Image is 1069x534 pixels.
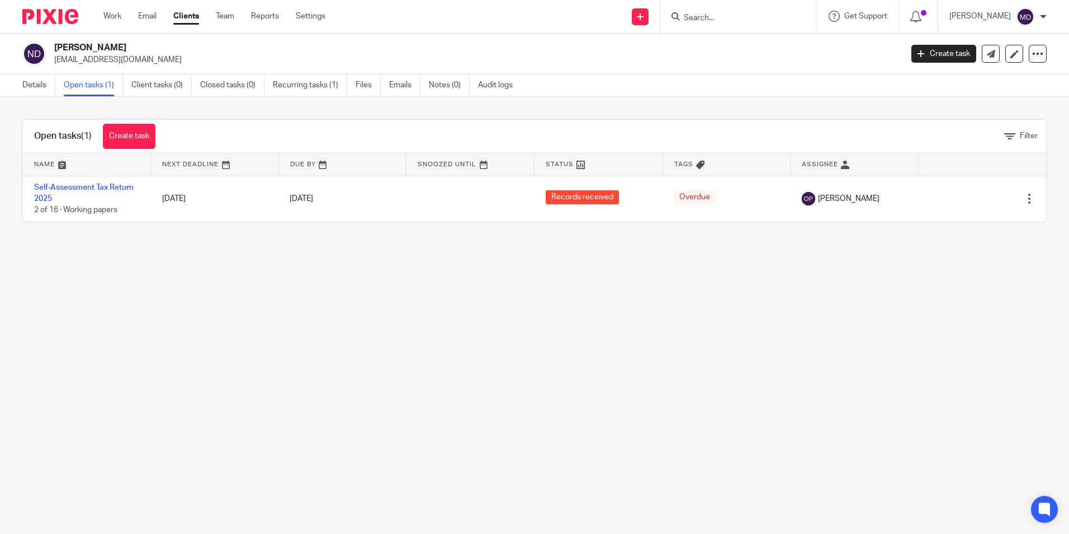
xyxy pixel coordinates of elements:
span: Tags [674,161,693,167]
a: Settings [296,11,325,22]
h2: [PERSON_NAME] [54,42,726,54]
span: [PERSON_NAME] [818,193,879,204]
span: [DATE] [290,195,313,203]
a: Work [103,11,121,22]
img: svg%3E [802,192,815,205]
td: [DATE] [151,176,279,222]
span: Records received [546,190,619,204]
img: svg%3E [22,42,46,65]
a: Self-Assessment Tax Return 2025 [34,184,134,203]
a: Emails [389,74,420,96]
a: Client tasks (0) [131,74,192,96]
a: Email [138,11,157,22]
span: Snoozed Until [418,161,476,167]
a: Files [356,74,381,96]
input: Search [683,13,783,24]
span: Status [546,161,574,167]
img: Pixie [22,9,78,24]
span: Filter [1020,132,1038,140]
span: 2 of 16 · Working papers [34,206,117,214]
a: Notes (0) [429,74,470,96]
a: Open tasks (1) [64,74,123,96]
a: Audit logs [478,74,521,96]
a: Create task [103,124,155,149]
img: svg%3E [1016,8,1034,26]
p: [EMAIL_ADDRESS][DOMAIN_NAME] [54,54,895,65]
h1: Open tasks [34,130,92,142]
span: (1) [81,132,92,140]
a: Details [22,74,55,96]
a: Closed tasks (0) [200,74,264,96]
a: Clients [173,11,199,22]
span: Overdue [674,190,716,204]
span: Get Support [844,12,887,20]
a: Create task [911,45,976,63]
a: Team [216,11,234,22]
p: [PERSON_NAME] [949,11,1011,22]
a: Reports [251,11,279,22]
a: Recurring tasks (1) [273,74,347,96]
